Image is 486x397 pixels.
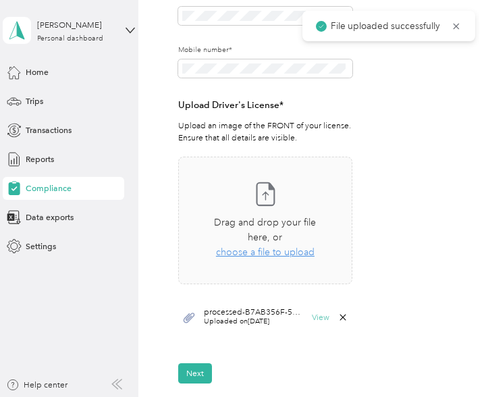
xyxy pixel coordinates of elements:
button: Next [178,363,212,383]
p: Upload an image of the FRONT of your license. Ensure that all details are visible. [178,120,352,144]
div: [PERSON_NAME] [37,19,122,31]
span: Transactions [26,124,72,136]
span: Compliance [26,182,72,194]
span: Home [26,66,49,78]
span: Reports [26,153,54,165]
button: Help center [6,379,67,391]
span: Drag and drop your file here, orchoose a file to upload [179,157,351,284]
iframe: Everlance-gr Chat Button Frame [410,321,486,397]
div: Personal dashboard [37,35,103,43]
span: Drag and drop your file here, or [214,217,316,243]
span: processed-B7AB356F-5625-4EC4-B9CC-8A4458FFEDA9.jpeg [204,309,303,317]
button: View [312,313,329,321]
p: File uploaded successfully [331,19,443,33]
label: Mobile number* [178,45,352,55]
h3: Upload Driver's License* [178,98,352,112]
span: choose a file to upload [216,246,315,258]
span: Settings [26,240,56,253]
span: Uploaded on [DATE] [204,317,303,327]
span: Trips [26,95,43,107]
span: Data exports [26,211,74,223]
